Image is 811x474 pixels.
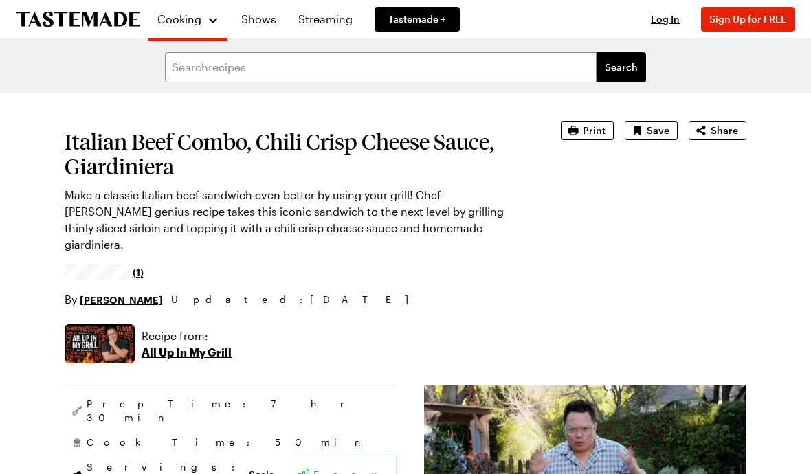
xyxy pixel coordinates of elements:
[65,129,522,179] h1: Italian Beef Combo, Chili Crisp Cheese Sauce, Giardiniera
[142,344,232,361] p: All Up In My Grill
[651,13,680,25] span: Log In
[80,292,163,307] a: [PERSON_NAME]
[701,7,795,32] button: Sign Up for FREE
[65,187,522,253] p: Make a classic Italian beef sandwich even better by using your grill! Chef [PERSON_NAME] genius r...
[647,124,669,137] span: Save
[133,265,144,279] span: (1)
[605,60,638,74] span: Search
[388,12,446,26] span: Tastemade +
[87,436,366,449] span: Cook Time: 50 min
[87,397,391,425] span: Prep Time: 7 hr 30 min
[689,121,746,140] button: Share
[16,12,140,27] a: To Tastemade Home Page
[65,324,135,363] img: Show where recipe is used
[142,328,232,361] a: Recipe from:All Up In My Grill
[625,121,678,140] button: Save recipe
[65,267,144,278] a: 3/5 stars from 1 reviews
[171,292,422,307] span: Updated : [DATE]
[638,12,693,26] button: Log In
[142,328,232,344] p: Recipe from:
[583,124,606,137] span: Print
[709,13,786,25] span: Sign Up for FREE
[561,121,614,140] button: Print
[375,7,460,32] a: Tastemade +
[157,5,219,33] button: Cooking
[711,124,738,137] span: Share
[65,291,163,308] p: By
[597,52,646,82] button: filters
[157,12,201,25] span: Cooking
